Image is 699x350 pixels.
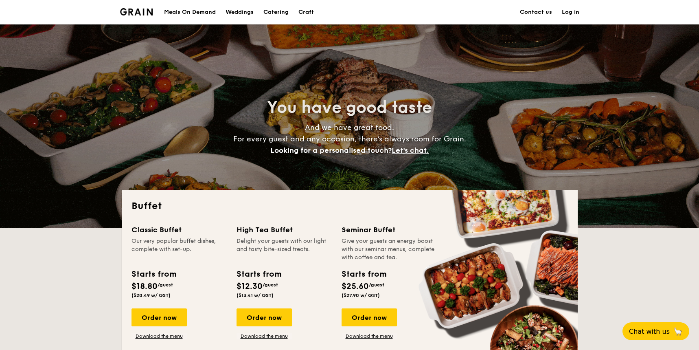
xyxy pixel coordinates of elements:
[673,327,683,336] span: 🦙
[267,98,432,117] span: You have good taste
[263,282,278,288] span: /guest
[120,8,153,15] img: Grain
[629,328,670,335] span: Chat with us
[342,282,369,291] span: $25.60
[131,224,227,236] div: Classic Buffet
[237,224,332,236] div: High Tea Buffet
[270,146,392,155] span: Looking for a personalised touch?
[131,308,187,326] div: Order now
[342,237,437,262] div: Give your guests an energy boost with our seminar menus, complete with coffee and tea.
[131,237,227,262] div: Our very popular buffet dishes, complete with set-up.
[237,308,292,326] div: Order now
[237,268,281,280] div: Starts from
[342,293,380,298] span: ($27.90 w/ GST)
[342,268,386,280] div: Starts from
[131,268,176,280] div: Starts from
[342,224,437,236] div: Seminar Buffet
[120,8,153,15] a: Logotype
[392,146,429,155] span: Let's chat.
[369,282,384,288] span: /guest
[237,293,274,298] span: ($13.41 w/ GST)
[237,237,332,262] div: Delight your guests with our light and tasty bite-sized treats.
[131,200,568,213] h2: Buffet
[342,308,397,326] div: Order now
[233,123,466,155] span: And we have great food. For every guest and any occasion, there’s always room for Grain.
[131,293,171,298] span: ($20.49 w/ GST)
[131,282,158,291] span: $18.80
[342,333,397,339] a: Download the menu
[158,282,173,288] span: /guest
[622,322,689,340] button: Chat with us🦙
[131,333,187,339] a: Download the menu
[237,333,292,339] a: Download the menu
[237,282,263,291] span: $12.30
